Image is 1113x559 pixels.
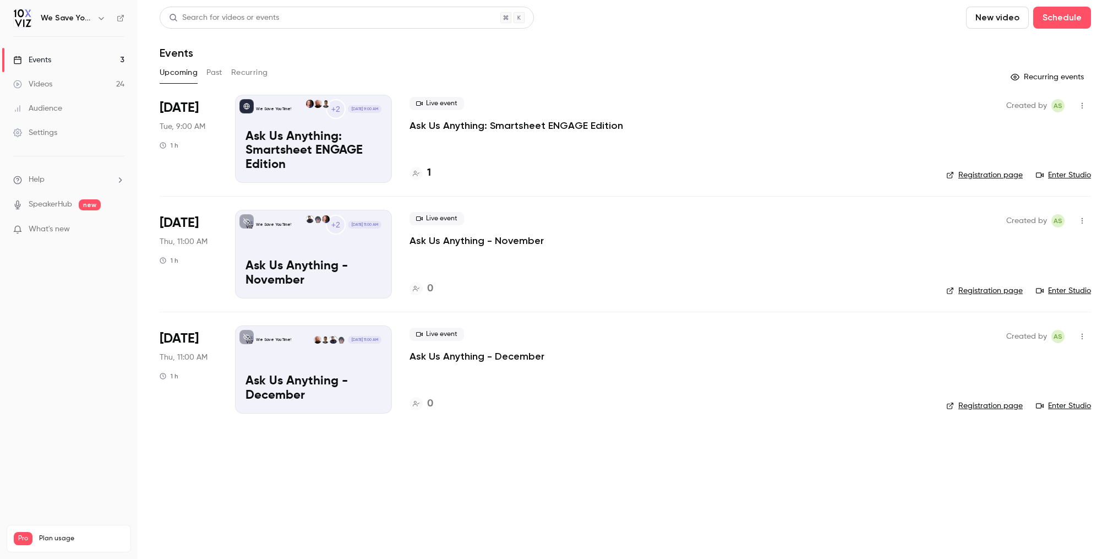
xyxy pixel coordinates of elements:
[410,166,431,181] a: 1
[1051,214,1065,227] span: Ashley Sage
[245,375,381,403] p: Ask Us Anything - December
[14,9,31,27] img: We Save You Time!
[235,325,392,414] a: Ask Us Anything - DecemberWe Save You Time!Dansong WangDustin WiseAyelet WeinerPaul Newcome[DATE]...
[410,97,464,110] span: Live event
[1036,285,1091,296] a: Enter Studio
[946,170,1023,181] a: Registration page
[1006,330,1047,343] span: Created by
[160,99,199,117] span: [DATE]
[231,64,268,82] button: Recurring
[427,281,433,296] h4: 0
[160,210,217,298] div: Nov 20 Thu, 11:00 AM (America/Denver)
[160,121,205,132] span: Tue, 9:00 AM
[256,106,291,112] p: We Save You Time!
[410,328,464,341] span: Live event
[160,352,208,363] span: Thu, 11:00 AM
[1054,330,1062,343] span: AS
[39,534,124,543] span: Plan usage
[410,350,544,363] a: Ask Us Anything - December
[348,221,381,229] span: [DATE] 11:00 AM
[410,212,464,225] span: Live event
[1033,7,1091,29] button: Schedule
[111,225,124,235] iframe: Noticeable Trigger
[13,103,62,114] div: Audience
[321,336,329,344] img: Ayelet Weiner
[160,141,178,150] div: 1 h
[314,336,321,344] img: Paul Newcome
[1006,68,1091,86] button: Recurring events
[160,256,178,265] div: 1 h
[13,79,52,90] div: Videos
[29,199,72,210] a: SpeakerHub
[29,174,45,186] span: Help
[160,64,198,82] button: Upcoming
[410,397,433,411] a: 0
[1036,400,1091,411] a: Enter Studio
[1054,99,1062,112] span: AS
[13,127,57,138] div: Settings
[314,215,321,223] img: Dansong Wang
[160,372,178,381] div: 1 h
[337,336,345,344] img: Dansong Wang
[1054,214,1062,227] span: AS
[256,337,291,343] p: We Save You Time!
[1036,170,1091,181] a: Enter Studio
[14,532,32,545] span: Pro
[206,64,222,82] button: Past
[326,215,346,235] div: +2
[1051,330,1065,343] span: Ashley Sage
[160,330,199,348] span: [DATE]
[160,95,217,183] div: Oct 28 Tue, 9:00 AM (America/Denver)
[235,210,392,298] a: Ask Us Anything - NovemberWe Save You Time!+2Jennifer JonesDansong WangDustin Wise[DATE] 11:00 AM...
[946,400,1023,411] a: Registration page
[29,224,70,235] span: What's new
[348,336,381,344] span: [DATE] 11:00 AM
[946,285,1023,296] a: Registration page
[427,397,433,411] h4: 0
[410,281,433,296] a: 0
[169,12,279,24] div: Search for videos or events
[1006,214,1047,227] span: Created by
[306,215,314,223] img: Dustin Wise
[314,100,321,107] img: Paul Newcome
[235,95,392,183] a: Ask Us Anything: Smartsheet ENGAGE EditionWe Save You Time!+2Ayelet WeinerPaul NewcomeJennifer Jo...
[41,13,92,24] h6: We Save You Time!
[348,105,381,113] span: [DATE] 9:00 AM
[306,100,314,107] img: Jennifer Jones
[410,119,623,132] a: Ask Us Anything: Smartsheet ENGAGE Edition
[160,214,199,232] span: [DATE]
[966,7,1029,29] button: New video
[410,234,544,247] a: Ask Us Anything - November
[326,99,346,119] div: +2
[160,236,208,247] span: Thu, 11:00 AM
[1051,99,1065,112] span: Ashley Sage
[13,174,124,186] li: help-dropdown-opener
[160,46,193,59] h1: Events
[13,55,51,66] div: Events
[322,100,330,107] img: Ayelet Weiner
[160,325,217,414] div: Dec 11 Thu, 11:00 AM (America/Denver)
[322,215,330,223] img: Jennifer Jones
[329,336,337,344] img: Dustin Wise
[79,199,101,210] span: new
[1006,99,1047,112] span: Created by
[427,166,431,181] h4: 1
[256,222,291,227] p: We Save You Time!
[245,130,381,172] p: Ask Us Anything: Smartsheet ENGAGE Edition
[245,259,381,288] p: Ask Us Anything - November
